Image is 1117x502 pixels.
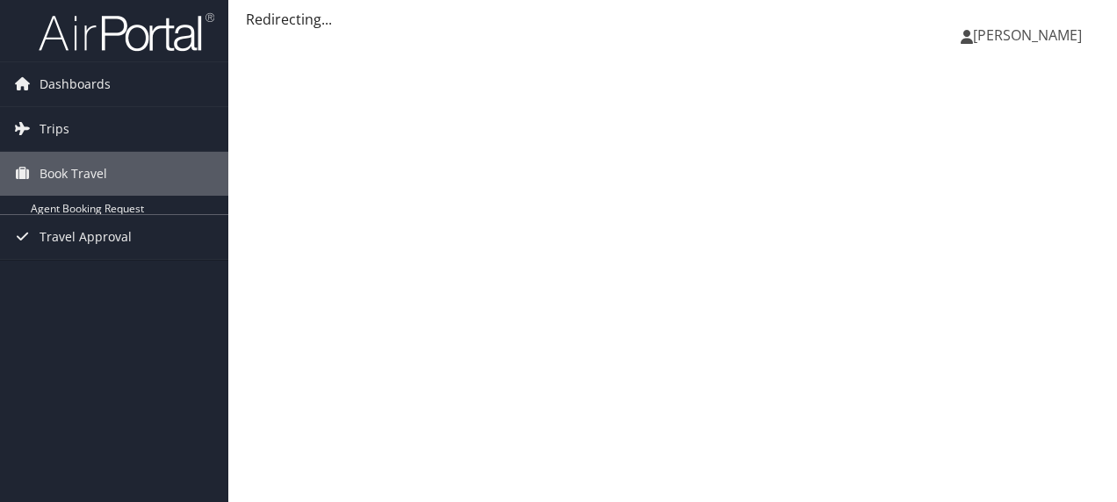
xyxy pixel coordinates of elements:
[40,215,132,259] span: Travel Approval
[961,9,1099,61] a: [PERSON_NAME]
[40,152,107,196] span: Book Travel
[40,62,111,106] span: Dashboards
[246,9,1099,30] div: Redirecting...
[39,11,214,53] img: airportal-logo.png
[973,25,1082,45] span: [PERSON_NAME]
[40,107,69,151] span: Trips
